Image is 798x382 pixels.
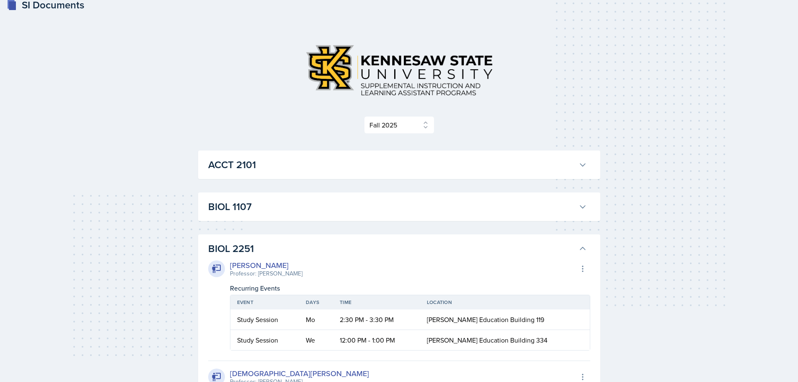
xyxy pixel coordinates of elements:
[230,283,590,293] div: Recurring Events
[333,330,420,350] td: 12:00 PM - 1:00 PM
[333,295,420,309] th: Time
[230,260,302,271] div: [PERSON_NAME]
[207,156,589,174] button: ACCT 2101
[299,309,333,330] td: Mo
[237,335,292,345] div: Study Session
[230,368,369,379] div: [DEMOGRAPHIC_DATA][PERSON_NAME]
[427,315,544,324] span: [PERSON_NAME] Education Building 119
[299,38,500,103] img: Kennesaw State University
[208,241,575,256] h3: BIOL 2251
[208,157,575,172] h3: ACCT 2101
[427,335,547,345] span: [PERSON_NAME] Education Building 334
[207,197,589,216] button: BIOL 1107
[207,239,589,258] button: BIOL 2251
[420,295,590,309] th: Location
[299,330,333,350] td: We
[333,309,420,330] td: 2:30 PM - 3:30 PM
[299,295,333,309] th: Days
[230,295,299,309] th: Event
[230,269,302,278] div: Professor: [PERSON_NAME]
[237,314,292,325] div: Study Session
[208,199,575,214] h3: BIOL 1107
